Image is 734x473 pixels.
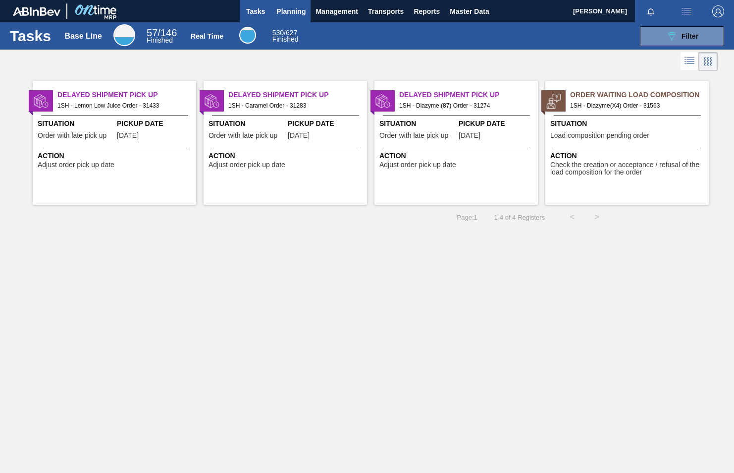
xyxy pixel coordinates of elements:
[57,90,196,100] span: Delayed Shipment Pick Up
[272,30,299,43] div: Real Time
[550,151,706,161] span: Action
[712,5,724,17] img: Logout
[699,52,718,71] div: Card Vision
[34,94,49,109] img: status
[191,32,223,40] div: Real Time
[450,5,489,17] span: Master Data
[399,90,538,100] span: Delayed Shipment Pick Up
[459,132,480,139] span: 09/08/2025
[681,5,692,17] img: userActions
[379,118,456,129] span: Situation
[375,94,390,109] img: status
[10,30,51,42] h1: Tasks
[550,132,649,139] span: Load composition pending order
[13,7,60,16] img: TNhmsLtSVTkK8tSr43FrP2fwEKptu5GPRR3wAAAABJRU5ErkJggg==
[117,118,194,129] span: Pickup Date
[640,26,724,46] button: Filter
[399,100,530,111] span: 1SH - Diazyme (87) Order - 31274
[38,161,114,169] span: Adjust order pick up date
[368,5,404,17] span: Transports
[560,205,584,230] button: <
[379,132,448,139] span: Order with late pick up
[635,4,667,18] button: Notifications
[64,32,102,41] div: Base Line
[492,214,545,221] span: 1 - 4 of 4 Registers
[459,118,535,129] span: Pickup Date
[570,100,701,111] span: 1SH - Diazyme(X4) Order - 31563
[209,161,285,169] span: Adjust order pick up date
[272,35,299,43] span: Finished
[584,205,609,230] button: >
[239,27,256,44] div: Real Time
[379,151,535,161] span: Action
[315,5,358,17] span: Management
[379,161,456,169] span: Adjust order pick up date
[682,32,698,40] span: Filter
[570,90,709,100] span: Order Waiting Load Composition
[209,151,365,161] span: Action
[457,214,477,221] span: Page : 1
[38,132,106,139] span: Order with late pick up
[147,29,177,44] div: Base Line
[205,94,219,109] img: status
[38,118,114,129] span: Situation
[550,118,706,129] span: Situation
[57,100,188,111] span: 1SH - Lemon Low Juice Order - 31433
[681,52,699,71] div: List Vision
[272,29,284,37] span: 530
[147,27,157,38] span: 57
[245,5,266,17] span: Tasks
[228,90,367,100] span: Delayed Shipment Pick Up
[147,36,173,44] span: Finished
[288,118,365,129] span: Pickup Date
[117,132,139,139] span: 09/05/2025
[550,161,706,177] span: Check the creation or acceptance / refusal of the load composition for the order
[228,100,359,111] span: 1SH - Caramel Order - 31283
[546,94,561,109] img: status
[113,24,135,46] div: Base Line
[38,151,194,161] span: Action
[276,5,306,17] span: Planning
[209,118,285,129] span: Situation
[272,29,298,37] span: / 627
[288,132,310,139] span: 09/02/2025
[209,132,277,139] span: Order with late pick up
[147,27,177,38] span: / 146
[414,5,440,17] span: Reports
